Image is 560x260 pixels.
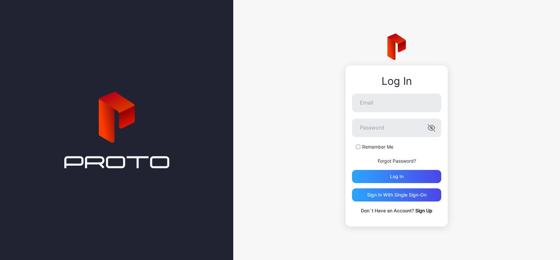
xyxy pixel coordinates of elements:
div: Log in [390,174,404,179]
a: Sign Up [415,208,432,213]
input: Email [352,94,441,112]
button: Sign in With Single Sign-On [352,188,441,201]
button: Password [427,124,435,132]
div: Sign in With Single Sign-On [367,192,426,198]
a: Forgot Password? [378,158,416,164]
label: Remember Me [362,144,393,150]
p: Don`t Have an Account? [352,207,441,215]
div: Log In [352,75,441,87]
button: Log in [352,170,441,183]
input: Password [352,119,441,137]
